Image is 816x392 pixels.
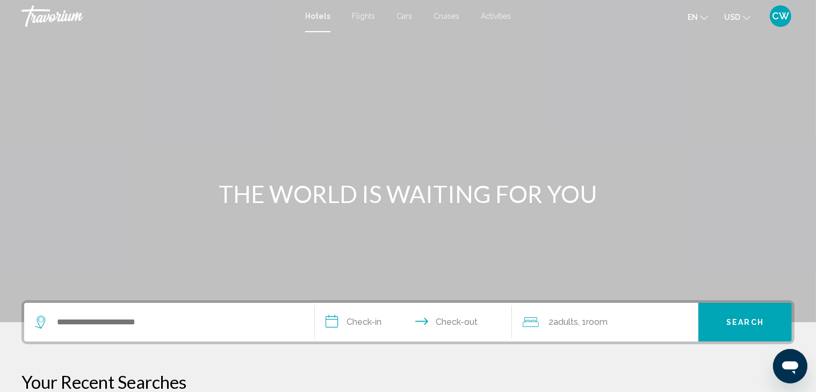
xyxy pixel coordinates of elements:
a: Travorium [21,5,294,27]
h1: THE WORLD IS WAITING FOR YOU [207,180,610,208]
span: USD [724,13,740,21]
a: Activities [481,12,511,20]
a: Cars [396,12,412,20]
span: Search [726,318,764,327]
span: Adults [553,317,578,327]
button: User Menu [767,5,795,27]
iframe: Button to launch messaging window [773,349,807,383]
a: Hotels [305,12,330,20]
button: Search [698,303,792,342]
span: en [688,13,698,21]
span: 2 [548,315,578,330]
span: Room [586,317,608,327]
span: , 1 [578,315,608,330]
span: CW [772,11,789,21]
div: Search widget [24,303,792,342]
button: Change currency [724,9,750,25]
button: Travelers: 2 adults, 0 children [512,303,698,342]
a: Cruises [434,12,459,20]
a: Flights [352,12,375,20]
button: Change language [688,9,708,25]
button: Check in and out dates [315,303,512,342]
